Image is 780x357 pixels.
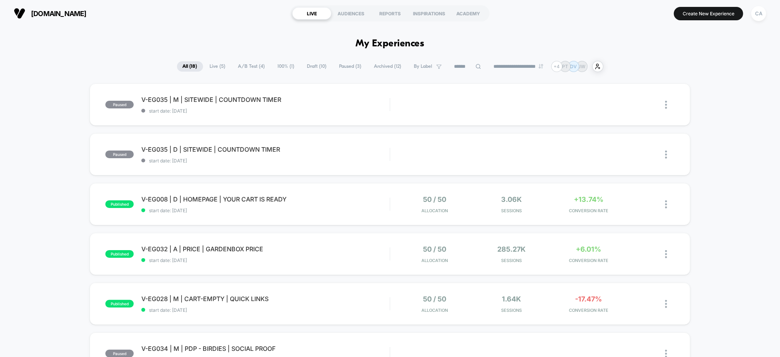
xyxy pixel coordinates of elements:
[665,300,667,308] img: close
[105,200,134,208] span: published
[421,258,448,263] span: Allocation
[552,258,625,263] span: CONVERSION RATE
[665,101,667,109] img: close
[369,61,407,72] span: Archived ( 12 )
[578,64,586,69] p: JW
[302,61,333,72] span: Draft ( 10 )
[14,8,25,19] img: Visually logo
[674,7,743,20] button: Create New Experience
[501,195,522,203] span: 3.06k
[414,64,433,69] span: By Label
[356,38,424,49] h1: My Experiences
[421,308,448,313] span: Allocation
[141,295,390,303] span: V-EG028 | M | CART-EMPTY | QUICK LINKS
[423,295,446,303] span: 50 / 50
[141,96,390,103] span: V-EG035 | M | SITEWIDE | COUNTDOWN TIMER
[272,61,300,72] span: 100% ( 1 )
[105,151,134,158] span: paused
[105,250,134,258] span: published
[502,295,521,303] span: 1.64k
[233,61,271,72] span: A/B Test ( 4 )
[562,64,568,69] p: PT
[749,6,769,21] button: CA
[292,7,331,20] div: LIVE
[141,345,390,352] span: V-EG034 | M | PDP - BIRDIES | SOCIAL PROOF
[141,195,390,203] span: V-EG008 | D | HOMEPAGE | YOUR CART IS READY
[552,308,625,313] span: CONVERSION RATE
[552,208,625,213] span: CONVERSION RATE
[331,7,370,20] div: AUDIENCES
[475,258,548,263] span: Sessions
[539,64,543,69] img: end
[204,61,231,72] span: Live ( 5 )
[141,245,390,253] span: V-EG032 | A | PRICE | GARDENBOX PRICE
[141,307,390,313] span: start date: [DATE]
[475,208,548,213] span: Sessions
[141,146,390,153] span: V-EG035 | D | SITEWIDE | COUNTDOWN TIMER
[31,10,87,18] span: [DOMAIN_NAME]
[370,7,410,20] div: REPORTS
[551,61,562,72] div: + 4
[449,7,488,20] div: ACADEMY
[423,245,446,253] span: 50 / 50
[576,245,601,253] span: +6.01%
[574,195,603,203] span: +13.74%
[410,7,449,20] div: INSPIRATIONS
[105,101,134,108] span: paused
[665,250,667,258] img: close
[141,257,390,263] span: start date: [DATE]
[141,208,390,213] span: start date: [DATE]
[105,300,134,308] span: published
[177,61,203,72] span: All ( 18 )
[423,195,446,203] span: 50 / 50
[475,308,548,313] span: Sessions
[141,158,390,164] span: start date: [DATE]
[665,200,667,208] img: close
[11,7,89,20] button: [DOMAIN_NAME]
[421,208,448,213] span: Allocation
[575,295,602,303] span: -17.47%
[751,6,766,21] div: CA
[570,64,577,69] p: DV
[498,245,526,253] span: 285.27k
[141,108,390,114] span: start date: [DATE]
[334,61,367,72] span: Paused ( 3 )
[665,151,667,159] img: close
